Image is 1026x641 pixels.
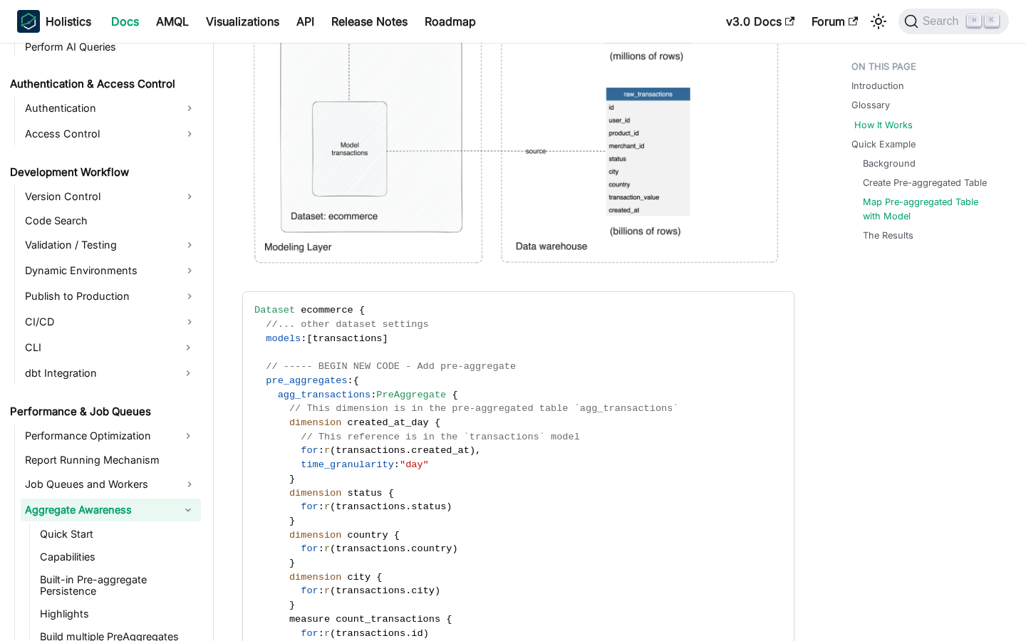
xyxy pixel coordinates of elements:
[336,445,405,456] span: transactions
[21,37,201,57] a: Perform AI Queries
[301,459,394,470] span: time_granularity
[318,501,324,512] span: :
[353,375,359,386] span: {
[266,319,428,330] span: //... other dataset settings
[289,614,330,625] span: measure
[324,445,330,456] span: r
[336,614,440,625] span: count_transactions
[324,628,330,639] span: r
[918,15,968,28] span: Search
[301,445,318,456] span: for
[376,572,382,583] span: {
[336,543,405,554] span: transactions
[400,459,429,470] span: "day"
[359,305,365,316] span: {
[17,10,40,33] img: Holistics
[411,585,435,596] span: city
[318,628,324,639] span: :
[452,390,457,400] span: {
[470,445,475,456] span: )
[301,333,306,344] span: :
[21,473,201,496] a: Job Queues and Workers
[435,417,440,428] span: {
[301,305,353,316] span: ecommerce
[863,176,987,189] a: Create Pre-aggregated Table
[405,445,411,456] span: .
[289,530,341,541] span: dimension
[348,572,371,583] span: city
[289,474,295,484] span: }
[405,501,411,512] span: .
[289,417,341,428] span: dimension
[336,585,405,596] span: transactions
[36,547,201,567] a: Capabilities
[383,333,388,344] span: ]
[370,390,376,400] span: :
[21,123,201,145] a: Access Control
[452,543,457,554] span: )
[323,10,416,33] a: Release Notes
[405,585,411,596] span: .
[21,311,201,333] a: CI/CD
[348,417,429,428] span: created_at_day
[301,585,318,596] span: for
[318,543,324,554] span: :
[348,375,353,386] span: :
[863,229,913,242] a: The Results
[21,285,201,308] a: Publish to Production
[411,445,470,456] span: created_at
[36,524,201,544] a: Quick Start
[446,614,452,625] span: {
[147,10,197,33] a: AMQL
[21,211,201,231] a: Code Search
[394,459,400,470] span: :
[376,390,446,400] span: PreAggregate
[17,10,91,33] a: HolisticsHolistics
[348,530,388,541] span: country
[394,530,400,541] span: {
[21,185,201,208] a: Version Control
[175,499,201,521] button: Collapse sidebar category 'Aggregate Awareness'
[388,488,394,499] span: {
[330,501,336,512] span: (
[289,488,341,499] span: dimension
[803,10,866,33] a: Forum
[475,445,481,456] span: ,
[851,98,890,112] a: Glossary
[898,9,1009,34] button: Search (Command+K)
[254,305,295,316] span: Dataset
[301,432,580,442] span: // This reference is in the `transactions` model
[985,14,999,27] kbd: K
[266,333,301,344] span: models
[411,501,446,512] span: status
[266,361,516,372] span: // ----- BEGIN NEW CODE - Add pre-aggregate
[36,570,201,601] a: Built-in Pre-aggregate Persistence
[289,403,679,414] span: // This dimension is in the pre-aggregated table `agg_transactions`
[21,97,201,120] a: Authentication
[313,333,383,344] span: transactions
[21,234,201,256] a: Validation / Testing
[306,333,312,344] span: [
[301,501,318,512] span: for
[967,14,981,27] kbd: ⌘
[423,628,429,639] span: )
[289,600,295,610] span: }
[411,543,452,554] span: country
[336,628,405,639] span: transactions
[324,501,330,512] span: r
[348,488,383,499] span: status
[318,445,324,456] span: :
[446,501,452,512] span: )
[330,445,336,456] span: (
[435,585,440,596] span: )
[330,628,336,639] span: (
[36,604,201,624] a: Highlights
[175,424,201,447] button: Expand sidebar category 'Performance Optimization'
[6,162,201,182] a: Development Workflow
[851,137,916,151] a: Quick Example
[103,10,147,33] a: Docs
[175,362,201,385] button: Expand sidebar category 'dbt Integration'
[278,390,371,400] span: agg_transactions
[330,543,336,554] span: (
[330,585,336,596] span: (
